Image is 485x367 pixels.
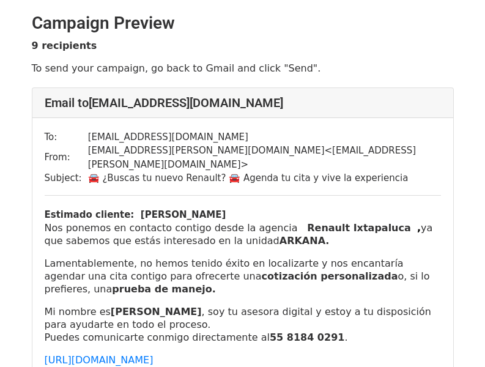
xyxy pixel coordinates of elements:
[45,257,441,295] p: Lamentablemente, no hemos tenido éxito en localizarte y nos encantaría agendar una cita contigo p...
[45,130,88,144] td: To:
[45,305,441,344] p: Mi nombre es , soy tu asesora digital y estoy a tu disposición para ayudarte en todo el proceso. ...
[32,13,454,34] h2: Campaign Preview
[88,144,441,171] td: [EMAIL_ADDRESS][PERSON_NAME][DOMAIN_NAME] < [EMAIL_ADDRESS][PERSON_NAME][DOMAIN_NAME] >
[307,222,411,234] b: Renault Ixtapaluca
[45,354,154,366] a: [URL][DOMAIN_NAME]
[88,130,441,144] td: [EMAIL_ADDRESS][DOMAIN_NAME]
[45,171,88,185] td: Subject:
[32,40,97,51] strong: 9 recipients
[45,95,441,110] h4: Email to [EMAIL_ADDRESS][DOMAIN_NAME]
[280,235,330,247] b: ARKANA.
[45,221,441,247] p: Nos ponemos en contacto contigo desde la agencia ya que sabemos que estás interesado en la unidad
[262,270,398,282] b: cotización personalizada
[111,306,202,317] strong: [PERSON_NAME]
[112,283,216,295] b: prueba de manejo.
[417,222,421,234] b: ,
[45,209,226,220] b: Estimado cliente: [PERSON_NAME]
[88,171,441,185] td: 🚘 ¿Buscas tu nuevo Renault? 🚘 Agenda tu cita y vive la experiencia
[270,332,344,343] strong: 55 8184 0291
[32,62,454,75] p: To send your campaign, go back to Gmail and click "Send".
[45,144,88,171] td: From:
